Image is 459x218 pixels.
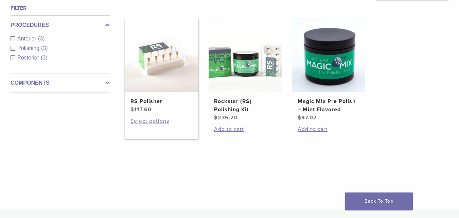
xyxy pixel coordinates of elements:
[130,117,193,125] a: Select options for “RS Polisher”
[17,45,41,51] span: Polishing
[125,18,198,114] a: RS PolisherRS Polisher $117.60
[11,79,110,87] label: Components
[214,125,276,133] a: Add to cart: “Rockstar (RS) Polishing Kit”
[298,125,360,133] a: Add to cart: “Magic Mix Pre Polish - Mint Flavored”
[298,114,317,121] bdi: 97.02
[11,4,110,12] h4: Filter
[214,114,238,121] bdi: 235.20
[345,192,413,210] a: Back To Top
[11,21,110,29] label: Procedures
[130,97,193,105] h2: RS Polisher
[214,97,276,114] h2: Rockstar (RS) Polishing Kit
[125,18,198,92] img: RS Polisher
[41,55,48,61] span: (3)
[17,55,41,61] span: Posterior
[41,45,48,51] span: (3)
[209,18,282,92] img: Rockstar (RS) Polishing Kit
[298,97,360,114] h2: Magic Mix Pre Polish – Mint Flavored
[130,106,134,113] span: $
[17,36,38,41] span: Anterior
[292,18,365,92] img: Magic Mix Pre Polish - Mint Flavored
[298,114,301,121] span: $
[292,18,365,122] a: Magic Mix Pre Polish - Mint FlavoredMagic Mix Pre Polish – Mint Flavored $97.02
[209,18,282,122] a: Rockstar (RS) Polishing KitRockstar (RS) Polishing Kit $235.20
[130,106,152,113] bdi: 117.60
[38,36,45,41] span: (3)
[214,114,218,121] span: $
